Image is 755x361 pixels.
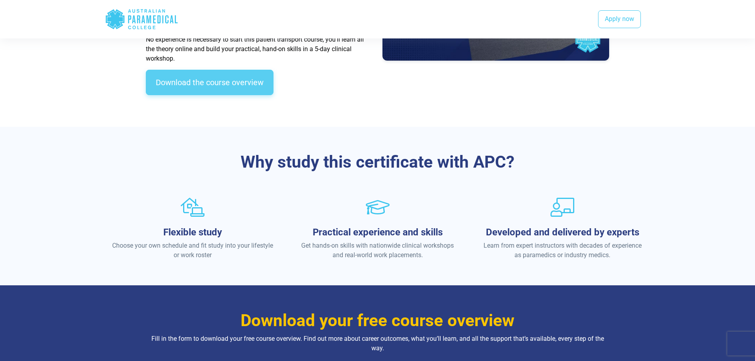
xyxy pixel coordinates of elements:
[481,241,644,260] p: Learn from expert instructors with decades of experience as paramedics or industry medics.
[598,10,641,29] a: Apply now
[146,70,273,95] a: Download the course overview
[146,311,610,331] h3: Download your free course overview
[481,227,644,238] h3: Developed and delivered by experts
[296,227,459,238] h3: Practical experience and skills
[146,152,610,172] h3: Why study this certificate with APC?
[105,6,178,32] div: Australian Paramedical College
[111,227,274,238] h3: Flexible study
[146,334,610,353] p: Fill in the form to download your free course overview. Find out more about career outcomes, what...
[146,36,364,62] span: No experience is necessary to start this patient transport course, you’ll learn all the theory on...
[296,241,459,260] p: Get hands-on skills with nationwide clinical workshops and real-world work placements.
[111,241,274,260] p: Choose your own schedule and fit study into your lifestyle or work roster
